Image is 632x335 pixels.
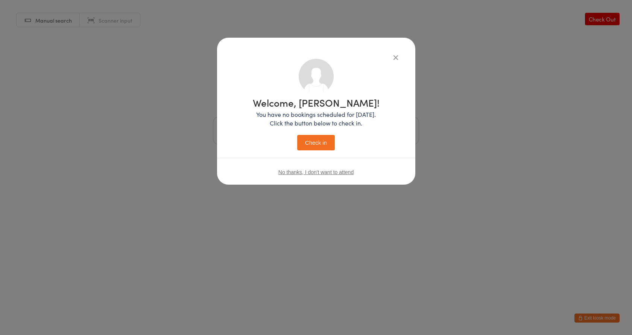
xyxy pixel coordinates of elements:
button: Check in [297,135,335,150]
img: no_photo.png [299,59,334,94]
button: No thanks, I don't want to attend [278,169,354,175]
p: You have no bookings scheduled for [DATE]. Click the button below to check in. [253,110,380,127]
h1: Welcome, [PERSON_NAME]! [253,98,380,107]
